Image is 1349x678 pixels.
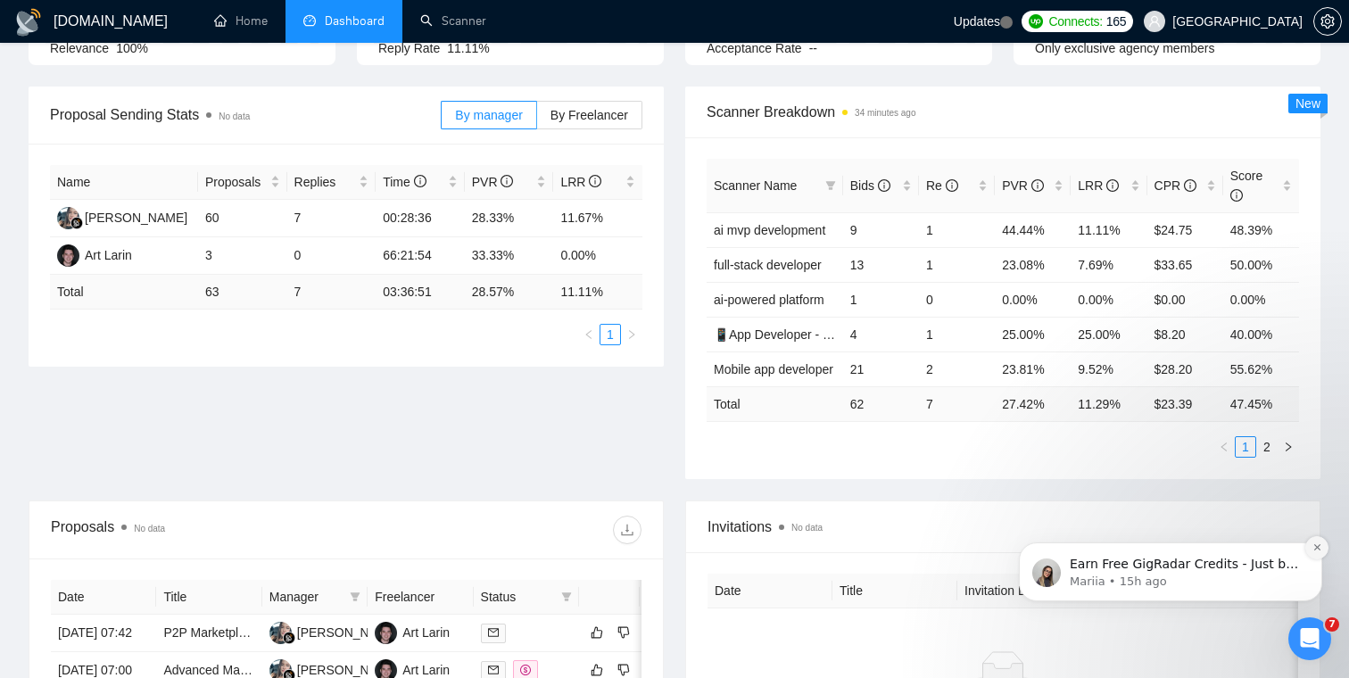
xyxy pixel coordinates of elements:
[561,591,572,602] span: filter
[708,516,1298,538] span: Invitations
[919,212,995,247] td: 1
[714,293,824,307] a: ai-powered platform
[297,623,400,642] div: [PERSON_NAME]
[465,237,554,275] td: 33.33%
[843,212,919,247] td: 9
[205,172,267,192] span: Proposals
[1147,212,1223,247] td: $24.75
[455,108,522,122] span: By manager
[375,662,450,676] a: ALArt Larin
[488,665,499,675] span: mail
[27,112,330,171] div: message notification from Mariia, 15h ago. Earn Free GigRadar Credits - Just by Sharing Your Stor...
[269,624,400,639] a: MC[PERSON_NAME]
[1223,282,1299,317] td: 0.00%
[85,245,132,265] div: Art Larin
[714,327,848,342] a: 📱App Developer - titles
[878,179,890,192] span: info-circle
[591,625,603,640] span: like
[1078,178,1119,193] span: LRR
[1071,247,1146,282] td: 7.69%
[163,663,529,677] a: Advanced Management Software for Sports Clubs (Web + Mobile)
[809,41,817,55] span: --
[1071,212,1146,247] td: 11.11%
[553,200,642,237] td: 11.67%
[621,324,642,345] button: right
[613,622,634,643] button: dislike
[1223,212,1299,247] td: 48.39%
[85,208,187,227] div: [PERSON_NAME]
[262,580,368,615] th: Manager
[843,282,919,317] td: 1
[51,615,156,652] td: [DATE] 07:42
[14,8,43,37] img: logo
[589,175,601,187] span: info-circle
[465,200,554,237] td: 28.33%
[553,275,642,310] td: 11.11 %
[1223,351,1299,386] td: 55.62%
[481,587,554,607] span: Status
[1071,317,1146,351] td: 25.00%
[198,275,287,310] td: 63
[1223,317,1299,351] td: 40.00%
[70,217,83,229] img: gigradar-bm.png
[1155,178,1196,193] span: CPR
[40,128,69,157] img: Profile image for Mariia
[926,178,958,193] span: Re
[57,207,79,229] img: MC
[1325,617,1339,632] span: 7
[51,580,156,615] th: Date
[558,583,575,610] span: filter
[1147,351,1223,386] td: $28.20
[57,244,79,267] img: AL
[78,144,308,160] p: Message from Mariia, sent 15h ago
[843,386,919,421] td: 62
[1106,179,1119,192] span: info-circle
[995,212,1071,247] td: 44.44%
[578,324,600,345] button: left
[1295,96,1320,111] span: New
[995,317,1071,351] td: 25.00%
[287,275,377,310] td: 7
[294,172,356,192] span: Replies
[995,247,1071,282] td: 23.08%
[1106,12,1126,31] span: 165
[714,178,797,193] span: Scanner Name
[1071,351,1146,386] td: 9.52%
[1147,317,1223,351] td: $8.20
[1147,282,1223,317] td: $0.00
[1230,189,1243,202] span: info-circle
[269,662,400,676] a: MC[PERSON_NAME]
[600,325,620,344] a: 1
[843,351,919,386] td: 21
[1048,12,1102,31] span: Connects:
[832,574,957,608] th: Title
[1313,14,1342,29] a: setting
[1314,14,1341,29] span: setting
[447,41,489,55] span: 11.11%
[520,665,531,675] span: dollar
[269,622,292,644] img: MC
[954,14,1000,29] span: Updates
[368,580,473,615] th: Freelancer
[1288,617,1331,660] iframe: Intercom live chat
[376,275,465,310] td: 03:36:51
[501,175,513,187] span: info-circle
[287,165,377,200] th: Replies
[617,663,630,677] span: dislike
[843,317,919,351] td: 4
[1002,178,1044,193] span: PVR
[269,587,343,607] span: Manager
[383,175,426,189] span: Time
[995,282,1071,317] td: 0.00%
[583,329,594,340] span: left
[325,13,385,29] span: Dashboard
[420,13,486,29] a: searchScanner
[1223,247,1299,282] td: 50.00%
[378,41,440,55] span: Reply Rate
[1031,179,1044,192] span: info-circle
[1035,41,1215,55] span: Only exclusive agency members
[198,237,287,275] td: 3
[219,112,250,121] span: No data
[550,108,628,122] span: By Freelancer
[1184,179,1196,192] span: info-circle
